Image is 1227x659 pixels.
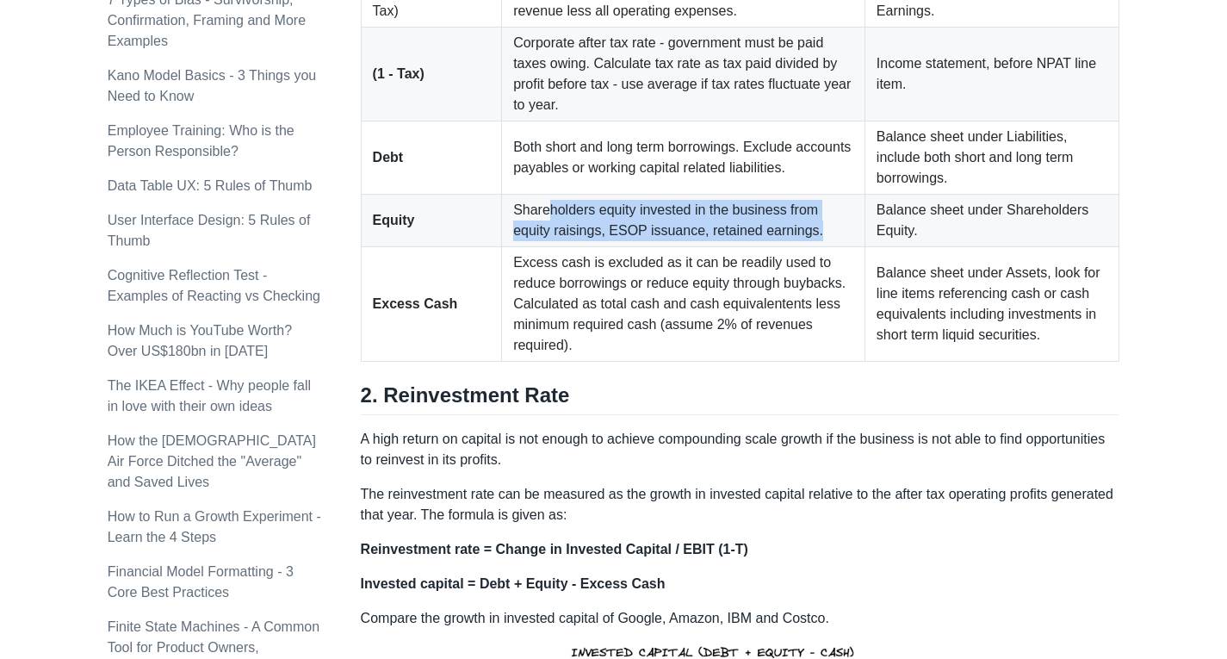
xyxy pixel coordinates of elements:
[108,433,316,489] a: How the [DEMOGRAPHIC_DATA] Air Force Ditched the "Average" and Saved Lives
[108,68,317,103] a: Kano Model Basics - 3 Things you Need to Know
[864,121,1119,195] td: Balance sheet under Liabilities, include both short and long term borrowings.
[373,296,458,311] strong: Excess Cash
[361,576,666,591] strong: Invested capital = Debt + Equity - Excess Cash
[108,213,311,248] a: User Interface Design: 5 Rules of Thumb
[361,484,1120,525] p: The reinvestment rate can be measured as the growth in invested capital relative to the after tax...
[502,121,865,195] td: Both short and long term borrowings. Exclude accounts payables or working capital related liabili...
[361,382,1120,415] h2: 2. Reinvestment Rate
[108,378,311,413] a: The IKEA Effect - Why people fall in love with their own ideas
[108,564,294,600] a: Financial Model Formatting - 3 Core Best Practices
[373,150,404,165] strong: Debt
[864,195,1119,247] td: Balance sheet under Shareholders Equity.
[502,28,865,121] td: Corporate after tax rate - government must be paid taxes owing. Calculate tax rate as tax paid di...
[864,28,1119,121] td: Income statement, before NPAT line item.
[108,268,320,303] a: Cognitive Reflection Test - Examples of Reacting vs Checking
[108,178,313,193] a: Data Table UX: 5 Rules of Thumb
[108,509,321,544] a: How to Run a Growth Experiment - Learn the 4 Steps
[108,323,292,358] a: How Much is YouTube Worth? Over US$180bn in [DATE]
[864,247,1119,362] td: Balance sheet under Assets, look for line items referencing cash or cash equivalents including in...
[373,66,424,81] strong: (1 - Tax)
[502,195,865,247] td: Shareholders equity invested in the business from equity raisings, ESOP issuance, retained earnings.
[373,213,415,227] strong: Equity
[502,247,865,362] td: Excess cash is excluded as it can be readily used to reduce borrowings or reduce equity through b...
[108,123,294,159] a: Employee Training: Who is the Person Responsible?
[361,542,748,556] strong: Reinvestment rate = Change in Invested Capital / EBIT (1-T)
[361,429,1120,470] p: A high return on capital is not enough to achieve compounding scale growth if the business is not...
